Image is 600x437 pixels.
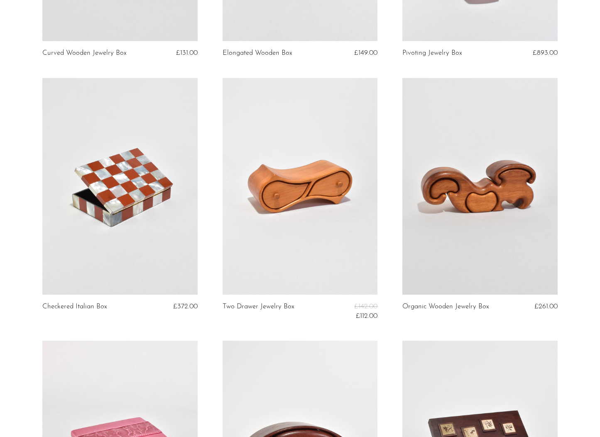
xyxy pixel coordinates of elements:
[173,303,198,310] span: £372.00
[533,49,558,56] span: £893.00
[402,49,462,57] a: Pivoting Jewelry Box
[356,312,377,320] span: £112.00
[42,49,127,57] a: Curved Wooden Jewelry Box
[402,303,489,310] a: Organic Wooden Jewelry Box
[354,49,377,56] span: £149.00
[354,303,377,310] span: £142.00
[223,303,294,320] a: Two Drawer Jewelry Box
[42,303,107,310] a: Checkered Italian Box
[534,303,558,310] span: £261.00
[223,49,292,57] a: Elongated Wooden Box
[176,49,198,56] span: £131.00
